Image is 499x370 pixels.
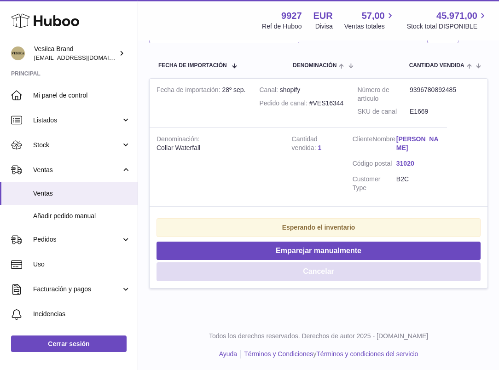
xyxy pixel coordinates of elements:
span: Stock [33,141,121,150]
span: Listados [33,116,121,125]
div: #VES16344 [259,99,343,108]
a: Cerrar sesión [11,335,127,352]
li: y [241,350,418,358]
strong: Cantidad vendida [292,135,318,154]
dt: Nombre [353,135,396,155]
span: Denominación [293,63,337,69]
strong: Pedido de canal [259,99,309,109]
span: 57,00 [362,10,385,22]
strong: Fecha de importación [157,86,222,96]
span: Ventas [33,189,131,198]
span: Pedidos [33,235,121,244]
div: shopify [259,86,343,94]
button: Cancelar [157,262,481,281]
strong: Esperando el inventario [282,224,355,231]
div: Ref de Huboo [262,22,302,31]
dt: Customer Type [353,175,396,192]
a: 31020 [396,159,440,168]
a: 45.971,00 Stock total DISPONIBLE [407,10,488,31]
strong: Canal [259,86,279,96]
strong: Denominación [157,135,199,145]
span: Facturación y pagos [33,285,121,294]
span: 45.971,00 [436,10,477,22]
a: Ayuda [219,350,237,358]
a: [PERSON_NAME] [396,135,440,152]
span: Fecha de importación [158,63,227,69]
strong: 9927 [281,10,302,22]
span: Cliente [353,135,373,143]
span: Mi panel de control [33,91,131,100]
div: Divisa [315,22,333,31]
div: Collar Waterfall [157,144,278,152]
dd: 9396780892485 [410,86,462,103]
dt: SKU de canal [357,107,410,116]
dd: B2C [396,175,440,192]
dd: E1669 [410,107,462,116]
p: Todos los derechos reservados. Derechos de autor 2025 - [DOMAIN_NAME] [145,332,492,341]
span: Añadir pedido manual [33,212,131,220]
span: [EMAIL_ADDRESS][DOMAIN_NAME] [34,54,135,61]
strong: EUR [313,10,333,22]
span: Uso [33,260,131,269]
dt: Número de artículo [357,86,410,103]
a: 57,00 Ventas totales [344,10,395,31]
a: Términos y Condiciones [244,350,313,358]
span: Ventas [33,166,121,174]
img: logistic@vesiica.com [11,46,25,60]
span: Stock total DISPONIBLE [407,22,488,31]
dt: Código postal [353,159,396,170]
div: Vesiica Brand [34,45,117,62]
a: Términos y condiciones del servicio [316,350,418,358]
button: Emparejar manualmente [157,242,481,260]
span: Ventas totales [344,22,395,31]
a: 1 [318,144,321,151]
span: Cantidad vendida [409,63,464,69]
td: 28º sep. [150,79,252,128]
span: Incidencias [33,310,131,318]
